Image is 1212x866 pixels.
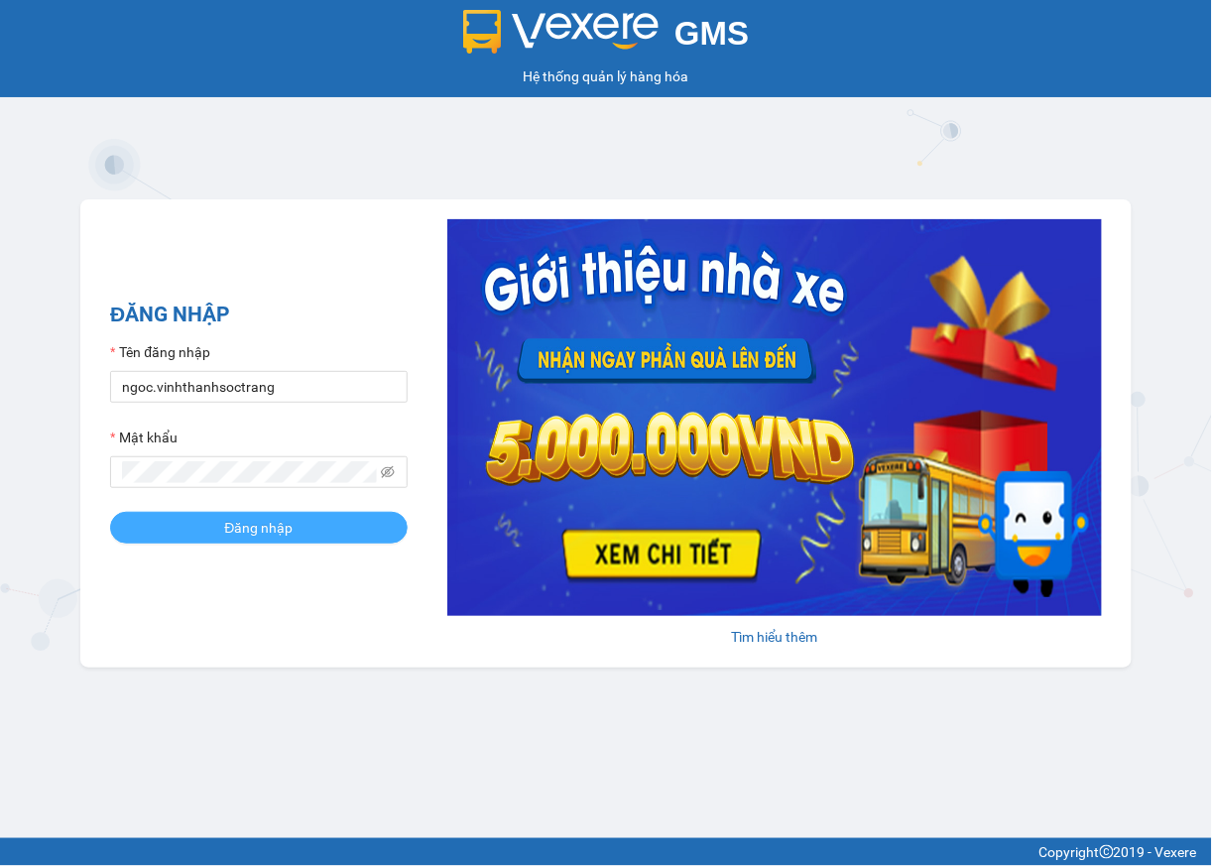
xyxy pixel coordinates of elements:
input: Tên đăng nhập [110,371,408,403]
label: Mật khẩu [110,427,178,448]
span: copyright [1100,845,1114,859]
h2: ĐĂNG NHẬP [110,299,408,331]
span: Đăng nhập [224,517,293,539]
div: Hệ thống quản lý hàng hóa [5,65,1207,87]
a: GMS [463,30,750,46]
span: GMS [674,15,749,52]
span: eye-invisible [381,465,395,479]
div: Tìm hiểu thêm [447,626,1102,648]
input: Mật khẩu [122,461,377,483]
label: Tên đăng nhập [110,341,210,363]
button: Đăng nhập [110,512,408,544]
img: logo 2 [463,10,660,54]
div: Copyright 2019 - Vexere [15,841,1197,863]
img: banner-0 [447,219,1102,616]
